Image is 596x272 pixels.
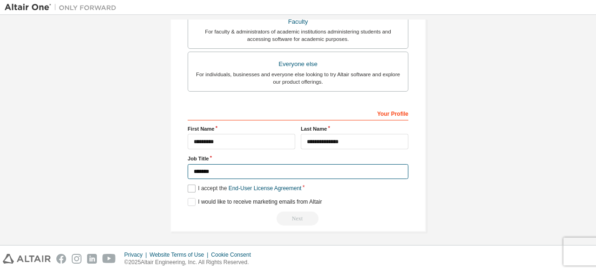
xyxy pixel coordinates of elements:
[188,106,408,120] div: Your Profile
[3,254,51,264] img: altair_logo.svg
[301,125,408,133] label: Last Name
[149,251,211,259] div: Website Terms of Use
[188,185,301,192] label: I accept the
[229,185,302,192] a: End-User License Agreement
[72,254,81,264] img: instagram.svg
[194,15,402,28] div: Faculty
[211,251,256,259] div: Cookie Consent
[194,28,402,43] div: For faculty & administrators of academic institutions administering students and accessing softwa...
[124,259,257,266] p: © 2025 Altair Engineering, Inc. All Rights Reserved.
[188,125,295,133] label: First Name
[188,198,322,206] label: I would like to receive marketing emails from Altair
[124,251,149,259] div: Privacy
[188,155,408,162] label: Job Title
[194,71,402,86] div: For individuals, businesses and everyone else looking to try Altair software and explore our prod...
[5,3,121,12] img: Altair One
[188,212,408,226] div: Read and acccept EULA to continue
[87,254,97,264] img: linkedin.svg
[194,58,402,71] div: Everyone else
[102,254,116,264] img: youtube.svg
[56,254,66,264] img: facebook.svg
